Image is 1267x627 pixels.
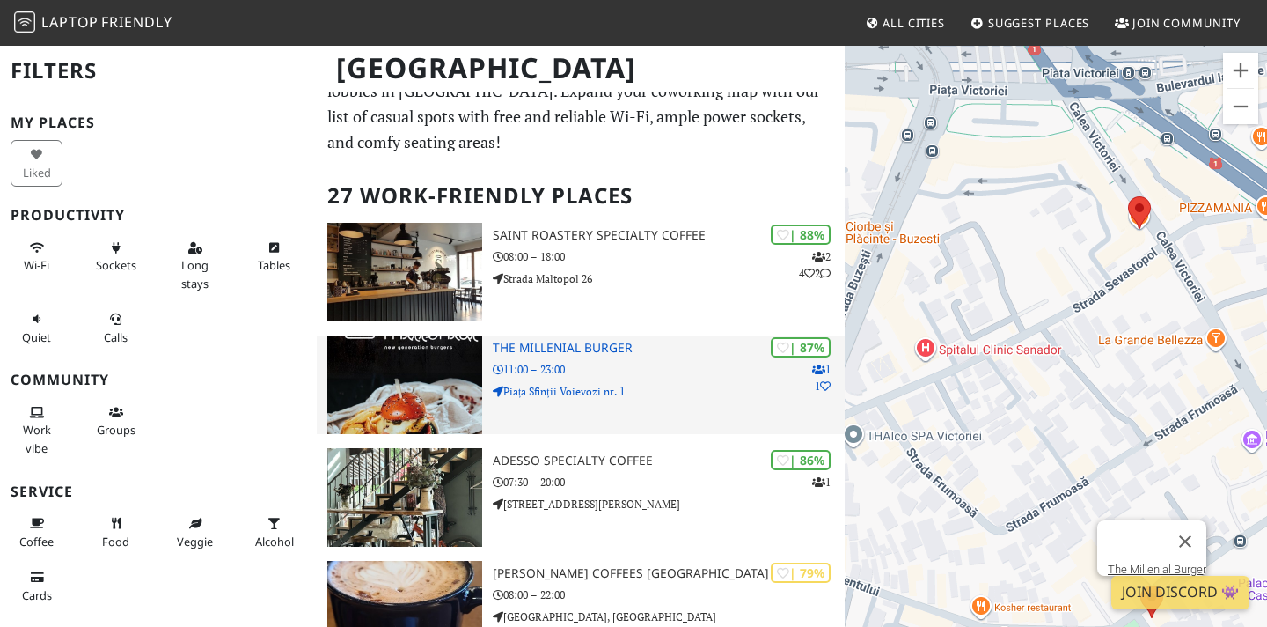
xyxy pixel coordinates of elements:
[493,361,845,378] p: 11:00 – 23:00
[771,225,831,245] div: | 88%
[799,248,831,282] p: 2 4 2
[493,496,845,513] p: [STREET_ADDRESS][PERSON_NAME]
[101,12,172,32] span: Friendly
[327,223,482,321] img: Saint Roastery Specialty Coffee
[963,7,1097,39] a: Suggest Places
[258,257,290,273] span: Work-friendly tables
[812,474,831,491] p: 1
[11,563,62,609] button: Cards
[248,233,300,280] button: Tables
[90,509,142,556] button: Food
[169,233,221,298] button: Long stays
[1223,53,1258,88] button: Zoom in
[988,15,1090,31] span: Suggest Places
[493,248,845,265] p: 08:00 – 18:00
[327,336,482,434] img: The Millenial Burger
[22,587,52,603] span: Credit cards
[181,257,209,291] span: Long stays
[771,450,831,470] div: | 86%
[493,228,845,243] h3: Saint Roastery Specialty Coffee
[493,586,845,603] p: 08:00 – 22:00
[96,257,136,273] span: Power sockets
[11,233,62,280] button: Wi-Fi
[248,509,300,556] button: Alcohol
[97,422,135,438] span: Group tables
[322,44,841,92] h1: [GEOGRAPHIC_DATA]
[493,474,845,491] p: 07:30 – 20:00
[22,329,51,345] span: Quiet
[771,337,831,358] div: | 87%
[104,329,128,345] span: Video/audio calls
[169,509,221,556] button: Veggie
[1132,15,1241,31] span: Join Community
[11,509,62,556] button: Coffee
[90,305,142,351] button: Calls
[177,534,213,550] span: Veggie
[255,534,294,550] span: Alcohol
[858,7,952,39] a: All Cities
[11,398,62,462] button: Work vibe
[11,372,306,388] h3: Community
[41,12,99,32] span: Laptop
[11,207,306,224] h3: Productivity
[493,341,845,356] h3: The Millenial Burger
[771,563,831,583] div: | 79%
[23,422,51,455] span: People working
[327,448,482,547] img: ADESSO Specialty Coffee
[14,11,35,33] img: LaptopFriendly
[11,114,306,131] h3: My Places
[102,534,129,550] span: Food
[19,534,54,550] span: Coffee
[327,169,834,223] h2: 27 Work-Friendly Places
[11,305,62,351] button: Quiet
[11,44,306,98] h2: Filters
[493,383,845,400] p: Piața Sfinții Voievozi nr. 1
[812,361,831,395] p: 1 1
[11,483,306,500] h3: Service
[24,257,49,273] span: Stable Wi-Fi
[493,566,845,581] h3: [PERSON_NAME] Coffees [GEOGRAPHIC_DATA]
[90,233,142,280] button: Sockets
[14,8,172,39] a: LaptopFriendly LaptopFriendly
[317,448,845,547] a: ADESSO Specialty Coffee | 86% 1 ADESSO Specialty Coffee 07:30 – 20:00 [STREET_ADDRESS][PERSON_NAME]
[883,15,945,31] span: All Cities
[317,223,845,321] a: Saint Roastery Specialty Coffee | 88% 242 Saint Roastery Specialty Coffee 08:00 – 18:00 Strada Ma...
[493,609,845,625] p: [GEOGRAPHIC_DATA], [GEOGRAPHIC_DATA]
[317,336,845,434] a: The Millenial Burger | 87% 11 The Millenial Burger 11:00 – 23:00 Piața Sfinții Voievozi nr. 1
[493,270,845,287] p: Strada Maltopol 26
[1108,7,1248,39] a: Join Community
[90,398,142,445] button: Groups
[1223,89,1258,124] button: Zoom out
[493,454,845,468] h3: ADESSO Specialty Coffee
